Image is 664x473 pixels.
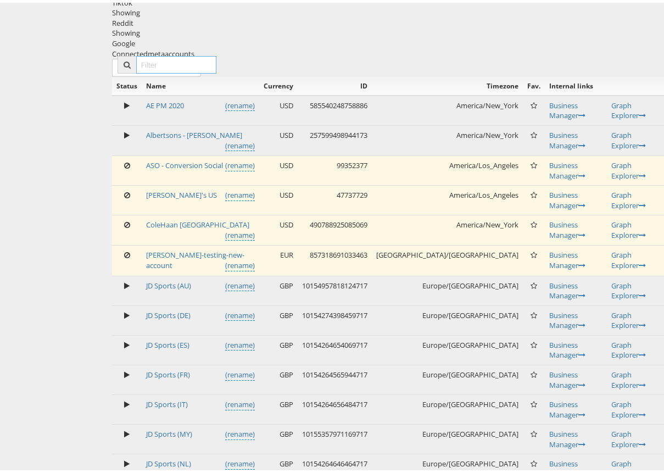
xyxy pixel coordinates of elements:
a: (rename) [225,308,255,319]
a: Business Manager [549,308,585,328]
td: 585540248758886 [298,93,372,123]
td: 857318691033463 [298,243,372,273]
a: JD Sports (AU) [146,278,191,288]
td: 10154264656484717 [298,392,372,422]
a: Business Manager [549,98,585,118]
td: GBP [259,392,298,422]
td: 99352377 [298,153,372,183]
a: (rename) [225,227,255,238]
input: Filter [136,53,216,71]
a: Graph Explorer [611,187,646,208]
a: (rename) [225,187,255,198]
a: JD Sports (NL) [146,456,191,466]
a: Graph Explorer [611,308,646,328]
td: 10154264565944717 [298,362,372,392]
td: USD [259,123,298,153]
a: Graph Explorer [611,247,646,268]
a: Graph Explorer [611,426,646,447]
th: Name [142,74,259,93]
a: Business Manager [549,278,585,298]
td: America/Los_Angeles [372,153,523,183]
td: GBP [259,422,298,452]
th: Fav. [523,74,545,93]
td: 10154957818124717 [298,273,372,303]
a: (rename) [225,158,255,169]
th: Internal links [545,74,607,93]
th: Status [112,74,142,93]
a: [PERSON_NAME]'s US [146,187,217,197]
td: 257599498944173 [298,123,372,153]
td: Europe/[GEOGRAPHIC_DATA] [372,332,523,362]
td: America/New_York [372,123,523,153]
td: Europe/[GEOGRAPHIC_DATA] [372,422,523,452]
a: Graph Explorer [611,337,646,358]
a: (rename) [225,278,255,289]
a: Graph Explorer [611,397,646,417]
a: Business Manager [549,247,585,268]
td: EUR [259,243,298,273]
th: ID [298,74,372,93]
td: USD [259,213,298,243]
a: Graph Explorer [611,367,646,387]
td: 490788925085069 [298,213,372,243]
a: JD Sports (DE) [146,308,191,318]
a: (rename) [225,426,255,437]
a: Albertsons - [PERSON_NAME] [146,127,242,137]
a: Business Manager [549,337,585,358]
a: (rename) [225,258,255,269]
td: 10154264654069717 [298,332,372,362]
td: GBP [259,332,298,362]
td: GBP [259,303,298,332]
a: Business Manager [549,397,585,417]
a: (rename) [225,337,255,348]
td: Europe/[GEOGRAPHIC_DATA] [372,273,523,303]
a: Graph Explorer [611,158,646,178]
button: ConnectmetaAccounts [112,56,201,74]
a: Graph Explorer [611,98,646,118]
th: Currency [259,74,298,93]
a: ASO - Conversion Social [146,158,223,168]
td: GBP [259,362,298,392]
td: USD [259,153,298,183]
td: USD [259,93,298,123]
td: Europe/[GEOGRAPHIC_DATA] [372,392,523,422]
a: JD Sports (IT) [146,397,188,407]
td: America/New_York [372,93,523,123]
td: Europe/[GEOGRAPHIC_DATA] [372,362,523,392]
td: USD [259,183,298,213]
td: 47737729 [298,183,372,213]
a: JD Sports (FR) [146,367,190,377]
a: Graph Explorer [611,278,646,298]
td: 10155357971169717 [298,422,372,452]
a: (rename) [225,456,255,467]
th: Timezone [372,74,523,93]
a: [PERSON_NAME]-testing-new-account [146,247,244,268]
a: Business Manager [549,367,585,387]
a: JD Sports (MY) [146,426,192,436]
a: Business Manager [549,158,585,178]
td: [GEOGRAPHIC_DATA]/[GEOGRAPHIC_DATA] [372,243,523,273]
a: (rename) [225,367,255,378]
a: JD Sports (ES) [146,337,189,347]
span: meta [148,46,165,56]
a: (rename) [225,397,255,408]
a: ColeHaan [GEOGRAPHIC_DATA] [146,217,249,227]
a: AE PM 2020 [146,98,184,108]
a: Business Manager [549,127,585,148]
a: Business Manager [549,187,585,208]
a: Business Manager [549,217,585,237]
td: Europe/[GEOGRAPHIC_DATA] [372,303,523,332]
a: Graph Explorer [611,127,646,148]
td: America/Los_Angeles [372,183,523,213]
a: Business Manager [549,426,585,447]
td: America/New_York [372,213,523,243]
a: Graph Explorer [611,217,646,237]
td: 10154274398459717 [298,303,372,332]
a: (rename) [225,138,255,149]
a: (rename) [225,98,255,109]
td: GBP [259,273,298,303]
